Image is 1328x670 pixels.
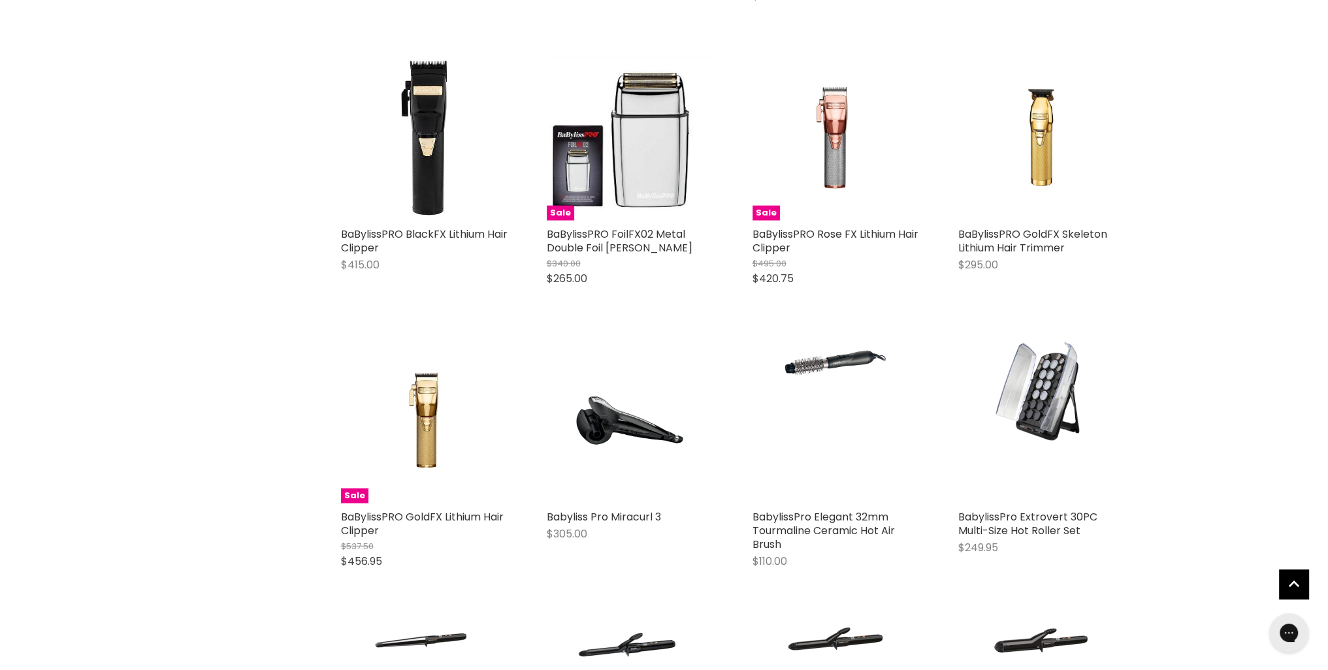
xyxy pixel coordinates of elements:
[341,488,368,503] span: Sale
[547,509,661,524] a: Babyliss Pro Miracurl 3
[341,54,508,221] img: BaBylissPRO BlackFX Lithium Hair Clipper
[753,554,787,569] span: $110.00
[986,337,1097,503] img: BabylissPro Extrovert 30PC Multi-Size Hot Roller Set
[547,206,574,221] span: Sale
[341,540,374,552] span: $537.50
[547,271,587,286] span: $265.00
[753,257,786,270] span: $495.00
[753,206,780,221] span: Sale
[341,257,380,272] span: $415.00
[958,337,1125,503] a: BabylissPro Extrovert 30PC Multi-Size Hot Roller Set
[341,554,382,569] span: $456.95
[341,337,508,503] a: BaBylissPRO GoldFX Lithium Hair ClipperSale
[753,271,794,286] span: $420.75
[986,54,1097,221] img: BaBylissPRO GoldFX Skeleton Lithium Hair Trimmer
[547,227,692,255] a: BaBylissPRO FoilFX02 Metal Double Foil [PERSON_NAME]
[368,337,479,503] img: BaBylissPRO GoldFX Lithium Hair Clipper
[547,526,587,541] span: $305.00
[958,54,1125,221] a: BaBylissPRO GoldFX Skeleton Lithium Hair Trimmer
[958,257,998,272] span: $295.00
[958,227,1107,255] a: BaBylissPRO GoldFX Skeleton Lithium Hair Trimmer
[547,257,581,270] span: $340.00
[753,509,895,552] a: BabylissPro Elegant 32mm Tourmaline Ceramic Hot Air Brush
[547,54,713,221] a: BaBylissPRO FoilFX02 Metal Double Foil ShaverSale
[958,540,998,555] span: $249.95
[341,227,508,255] a: BaBylissPRO BlackFX Lithium Hair Clipper
[1263,609,1315,657] iframe: Gorgias live chat messenger
[780,54,891,221] img: BaBylissPRO Rose FX Lithium Hair Clipper
[780,337,891,503] img: BabylissPro Elegant 32mm Tourmaline Ceramic Hot Air Brush
[753,54,919,221] a: BaBylissPRO Rose FX Lithium Hair ClipperSale
[753,337,919,503] a: BabylissPro Elegant 32mm Tourmaline Ceramic Hot Air Brush
[958,509,1097,538] a: BabylissPro Extrovert 30PC Multi-Size Hot Roller Set
[547,337,713,503] a: Babyliss Pro Miracurl 3
[753,227,918,255] a: BaBylissPRO Rose FX Lithium Hair Clipper
[341,509,504,538] a: BaBylissPRO GoldFX Lithium Hair Clipper
[547,54,713,221] img: BaBylissPRO FoilFX02 Metal Double Foil Shaver
[574,337,685,503] img: Babyliss Pro Miracurl 3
